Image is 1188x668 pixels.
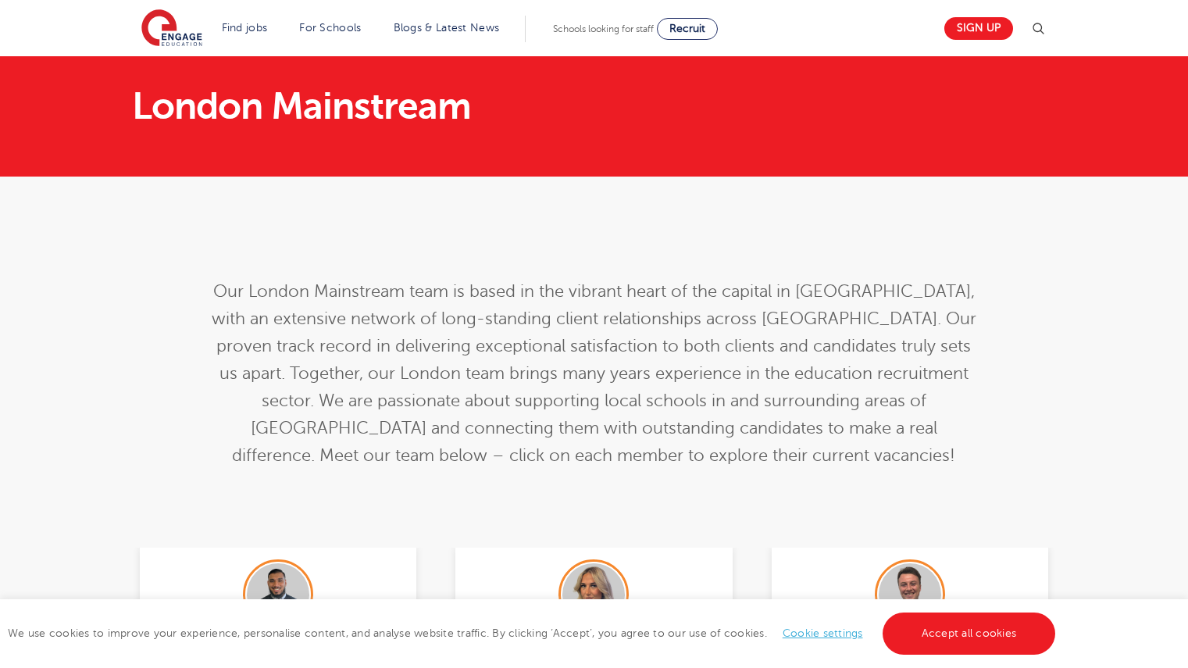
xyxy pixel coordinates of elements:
[132,88,740,125] h1: London Mainstream
[657,18,718,40] a: Recruit
[222,22,268,34] a: Find jobs
[8,627,1059,639] span: We use cookies to improve your experience, personalise content, and analyse website traffic. By c...
[141,9,202,48] img: Engage Education
[883,613,1056,655] a: Accept all cookies
[944,17,1013,40] a: Sign up
[783,627,863,639] a: Cookie settings
[669,23,705,34] span: Recruit
[553,23,654,34] span: Schools looking for staff
[212,282,976,465] span: Our London Mainstream team is based in the vibrant heart of the capital in [GEOGRAPHIC_DATA], wit...
[299,22,361,34] a: For Schools
[394,22,500,34] a: Blogs & Latest News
